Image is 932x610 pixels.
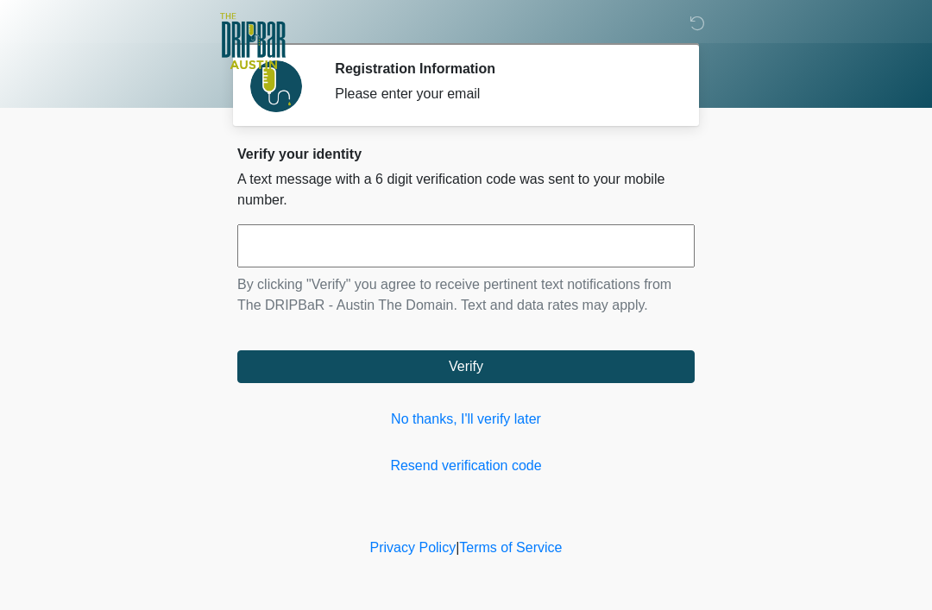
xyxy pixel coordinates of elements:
a: | [456,540,459,555]
a: Terms of Service [459,540,562,555]
img: The DRIPBaR - Austin The Domain Logo [220,13,286,69]
div: Please enter your email [335,84,669,104]
a: Resend verification code [237,456,695,476]
img: Agent Avatar [250,60,302,112]
h2: Verify your identity [237,146,695,162]
p: A text message with a 6 digit verification code was sent to your mobile number. [237,169,695,211]
a: Privacy Policy [370,540,457,555]
button: Verify [237,350,695,383]
p: By clicking "Verify" you agree to receive pertinent text notifications from The DRIPBaR - Austin ... [237,274,695,316]
a: No thanks, I'll verify later [237,409,695,430]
